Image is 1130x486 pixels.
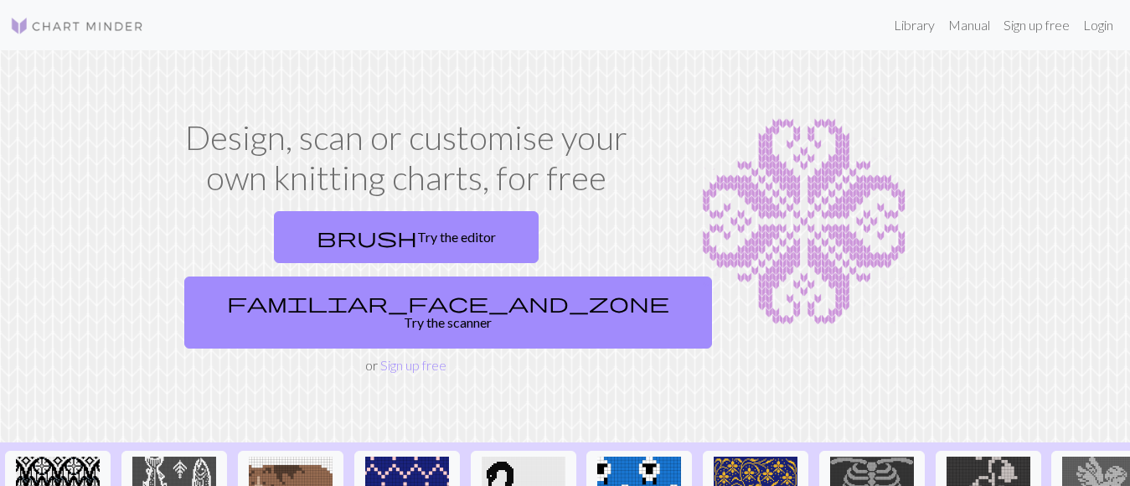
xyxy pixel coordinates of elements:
[317,225,417,249] span: brush
[178,117,635,198] h1: Design, scan or customise your own knitting charts, for free
[997,8,1076,42] a: Sign up free
[184,277,712,349] a: Try the scanner
[274,211,539,263] a: Try the editor
[655,117,953,327] img: Chart example
[942,8,997,42] a: Manual
[178,204,635,375] div: or
[887,8,942,42] a: Library
[380,357,446,373] a: Sign up free
[227,291,669,314] span: familiar_face_and_zone
[1076,8,1120,42] a: Login
[10,16,144,36] img: Logo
